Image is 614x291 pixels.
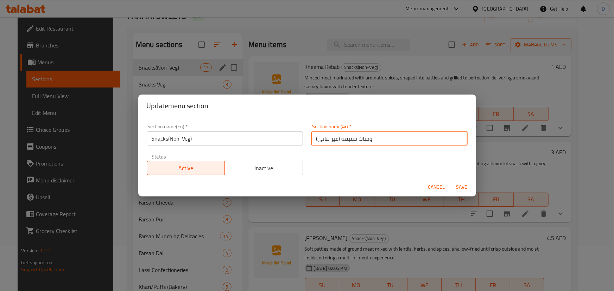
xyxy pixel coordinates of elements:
button: Inactive [224,161,303,175]
input: Please enter section name(en) [147,131,303,145]
span: Cancel [428,183,445,192]
span: Inactive [228,163,300,173]
span: Active [150,163,222,173]
button: Active [147,161,225,175]
input: Please enter section name(ar) [311,131,468,145]
button: Save [451,181,473,194]
button: Cancel [425,181,448,194]
h2: Update menu section [147,100,468,111]
span: Save [454,183,470,192]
